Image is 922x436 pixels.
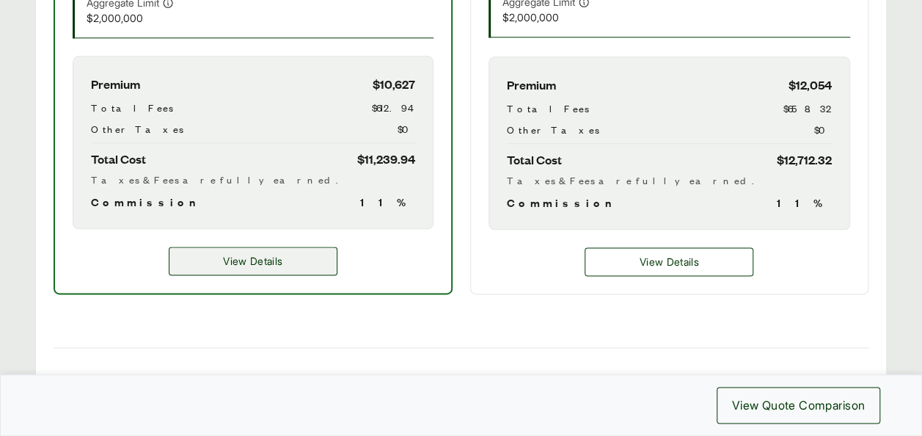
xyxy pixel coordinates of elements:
[91,100,173,115] span: Total Fees
[91,121,183,137] span: Other Taxes
[507,194,618,211] span: Commission
[360,193,415,211] span: 11 %
[169,247,337,275] button: View Details
[91,172,415,187] div: Taxes & Fees are fully earned.
[507,172,833,188] div: Taxes & Fees are fully earned.
[91,74,140,94] span: Premium
[372,100,415,115] span: $612.94
[398,121,415,137] span: $0
[507,122,599,137] span: Other Taxes
[91,193,202,211] span: Commission
[717,387,880,424] button: View Quote Comparison
[357,149,415,169] span: $11,239.94
[54,371,868,395] h2: Market Summary
[507,101,589,116] span: Total Fees
[502,10,615,25] span: $2,000,000
[777,150,832,170] span: $12,712.32
[169,247,337,275] a: Berkley MP details
[373,74,415,94] span: $10,627
[814,122,832,137] span: $0
[585,247,753,276] button: View Details
[640,254,699,269] span: View Details
[507,75,556,95] span: Premium
[585,247,753,276] a: Berkley Select details
[777,194,832,211] span: 11 %
[91,149,146,169] span: Total Cost
[732,396,865,414] span: View Quote Comparison
[223,253,282,269] span: View Details
[789,75,832,95] span: $12,054
[507,150,562,170] span: Total Cost
[783,101,832,116] span: $658.32
[87,10,198,26] span: $2,000,000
